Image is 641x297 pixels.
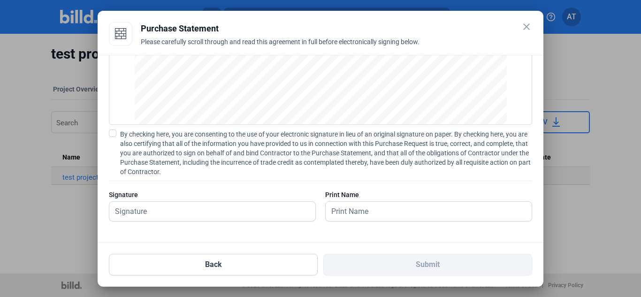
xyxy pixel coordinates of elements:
input: Print Name [326,202,521,221]
span: By checking here, you are consenting to the use of your electronic signature in lieu of an origin... [120,129,532,176]
div: Purchase Statement [141,22,532,35]
button: Back [109,254,318,275]
input: Signature [109,202,305,221]
mat-icon: close [521,21,532,32]
div: Please carefully scroll through and read this agreement in full before electronically signing below. [141,37,532,58]
div: Print Name [325,190,532,199]
div: Signature [109,190,316,199]
button: Submit [323,254,532,275]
